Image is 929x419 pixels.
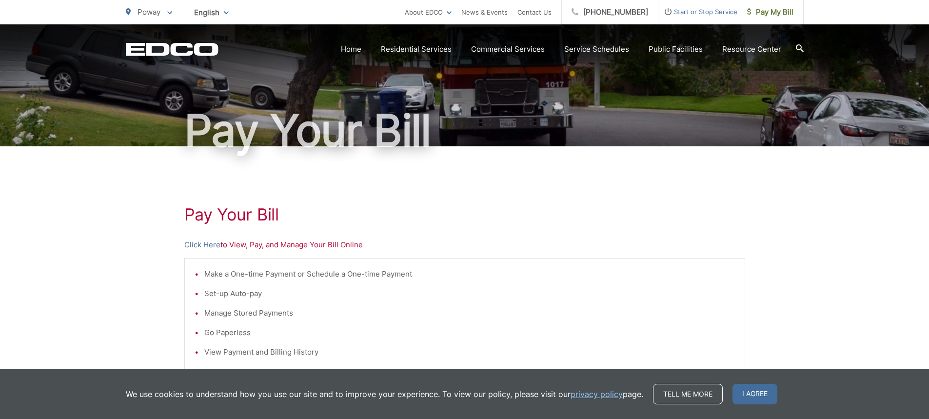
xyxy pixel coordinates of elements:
a: Home [341,43,361,55]
a: privacy policy [571,388,623,400]
a: Resource Center [722,43,781,55]
p: to View, Pay, and Manage Your Bill Online [184,239,745,251]
span: English [187,4,236,21]
span: Poway [138,7,160,17]
a: Click Here [184,239,220,251]
a: About EDCO [405,6,452,18]
h1: Pay Your Bill [126,106,804,155]
a: Public Facilities [649,43,703,55]
li: Manage Stored Payments [204,307,735,319]
a: Residential Services [381,43,452,55]
span: I agree [732,384,777,404]
a: EDCD logo. Return to the homepage. [126,42,218,56]
a: Commercial Services [471,43,545,55]
a: News & Events [461,6,508,18]
a: Contact Us [517,6,552,18]
li: Set-up Auto-pay [204,288,735,299]
li: Go Paperless [204,327,735,339]
li: Make a One-time Payment or Schedule a One-time Payment [204,268,735,280]
span: Pay My Bill [747,6,793,18]
p: We use cookies to understand how you use our site and to improve your experience. To view our pol... [126,388,643,400]
a: Tell me more [653,384,723,404]
h1: Pay Your Bill [184,205,745,224]
a: Service Schedules [564,43,629,55]
li: View Payment and Billing History [204,346,735,358]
